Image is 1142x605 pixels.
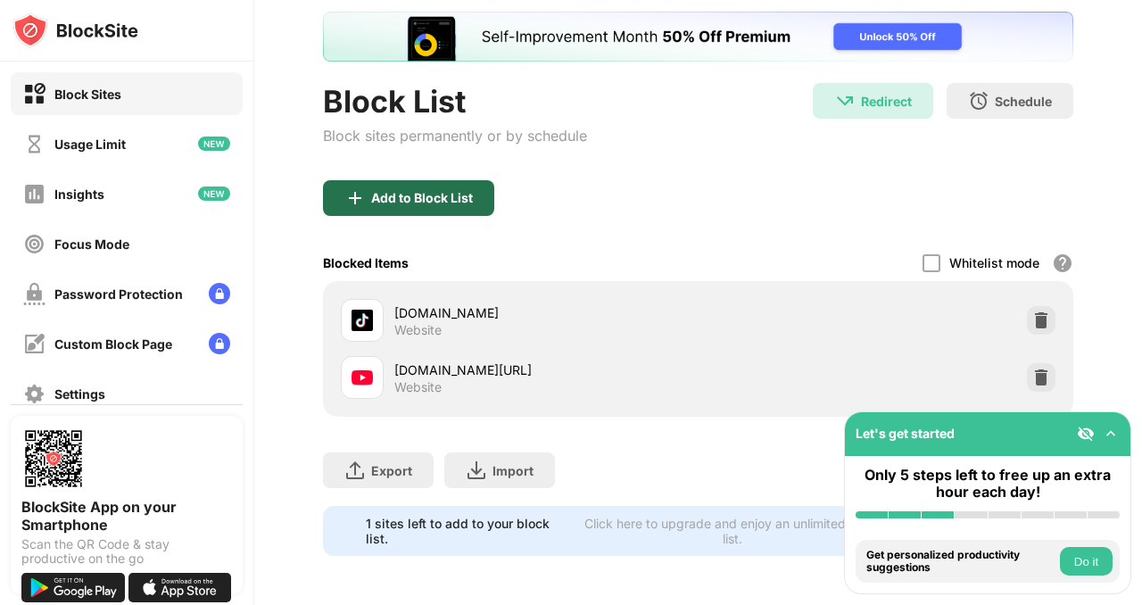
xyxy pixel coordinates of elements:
[323,12,1073,62] iframe: Banner
[209,283,230,304] img: lock-menu.svg
[54,336,172,352] div: Custom Block Page
[12,12,138,48] img: logo-blocksite.svg
[995,94,1052,109] div: Schedule
[492,463,534,478] div: Import
[54,386,105,402] div: Settings
[21,427,86,491] img: options-page-qr-code.png
[323,127,587,145] div: Block sites permanently or by schedule
[1060,547,1113,576] button: Do it
[856,426,955,441] div: Let's get started
[394,322,442,338] div: Website
[21,498,232,534] div: BlockSite App on your Smartphone
[352,310,373,331] img: favicons
[856,467,1120,501] div: Only 5 steps left to free up an extra hour each day!
[394,361,699,379] div: [DOMAIN_NAME][URL]
[54,236,129,252] div: Focus Mode
[23,183,46,205] img: insights-off.svg
[371,191,473,205] div: Add to Block List
[54,186,104,202] div: Insights
[866,549,1055,575] div: Get personalized productivity suggestions
[1102,425,1120,443] img: omni-setup-toggle.svg
[23,333,46,355] img: customize-block-page-off.svg
[23,133,46,155] img: time-usage-off.svg
[21,537,232,566] div: Scan the QR Code & stay productive on the go
[54,137,126,152] div: Usage Limit
[394,379,442,395] div: Website
[371,463,412,478] div: Export
[949,255,1039,270] div: Whitelist mode
[578,516,887,546] div: Click here to upgrade and enjoy an unlimited block list.
[323,83,587,120] div: Block List
[366,516,567,546] div: 1 sites left to add to your block list.
[1077,425,1095,443] img: eye-not-visible.svg
[23,83,46,105] img: block-on.svg
[128,573,232,602] img: download-on-the-app-store.svg
[861,94,912,109] div: Redirect
[394,303,699,322] div: [DOMAIN_NAME]
[21,573,125,602] img: get-it-on-google-play.svg
[198,186,230,201] img: new-icon.svg
[352,367,373,388] img: favicons
[54,87,121,102] div: Block Sites
[54,286,183,302] div: Password Protection
[323,255,409,270] div: Blocked Items
[23,283,46,305] img: password-protection-off.svg
[23,233,46,255] img: focus-off.svg
[198,137,230,151] img: new-icon.svg
[23,383,46,405] img: settings-off.svg
[209,333,230,354] img: lock-menu.svg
